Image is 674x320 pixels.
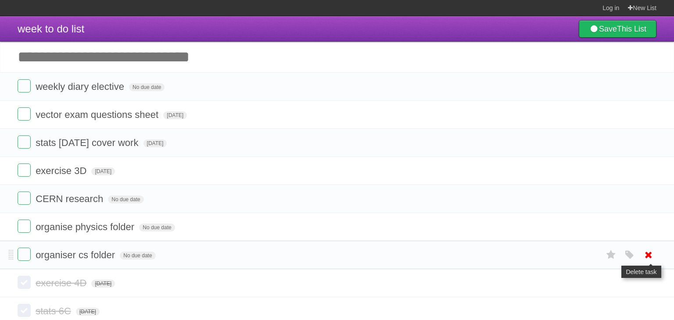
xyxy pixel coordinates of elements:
[36,165,89,176] span: exercise 3D
[76,308,100,316] span: [DATE]
[18,164,31,177] label: Done
[91,280,115,288] span: [DATE]
[18,248,31,261] label: Done
[18,192,31,205] label: Done
[108,196,143,203] span: No due date
[36,81,126,92] span: weekly diary elective
[18,107,31,121] label: Done
[163,111,187,119] span: [DATE]
[139,224,175,231] span: No due date
[18,23,84,35] span: week to do list
[36,306,73,316] span: stats 6C
[36,277,89,288] span: exercise 4D
[18,304,31,317] label: Done
[18,276,31,289] label: Done
[36,221,136,232] span: organise physics folder
[120,252,155,260] span: No due date
[36,109,161,120] span: vector exam questions sheet
[579,20,656,38] a: SaveThis List
[603,248,620,262] label: Star task
[36,137,140,148] span: stats [DATE] cover work
[36,249,117,260] span: organiser cs folder
[18,220,31,233] label: Done
[36,193,105,204] span: CERN research
[129,83,165,91] span: No due date
[91,167,115,175] span: [DATE]
[617,25,646,33] b: This List
[18,79,31,92] label: Done
[18,135,31,149] label: Done
[143,139,167,147] span: [DATE]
